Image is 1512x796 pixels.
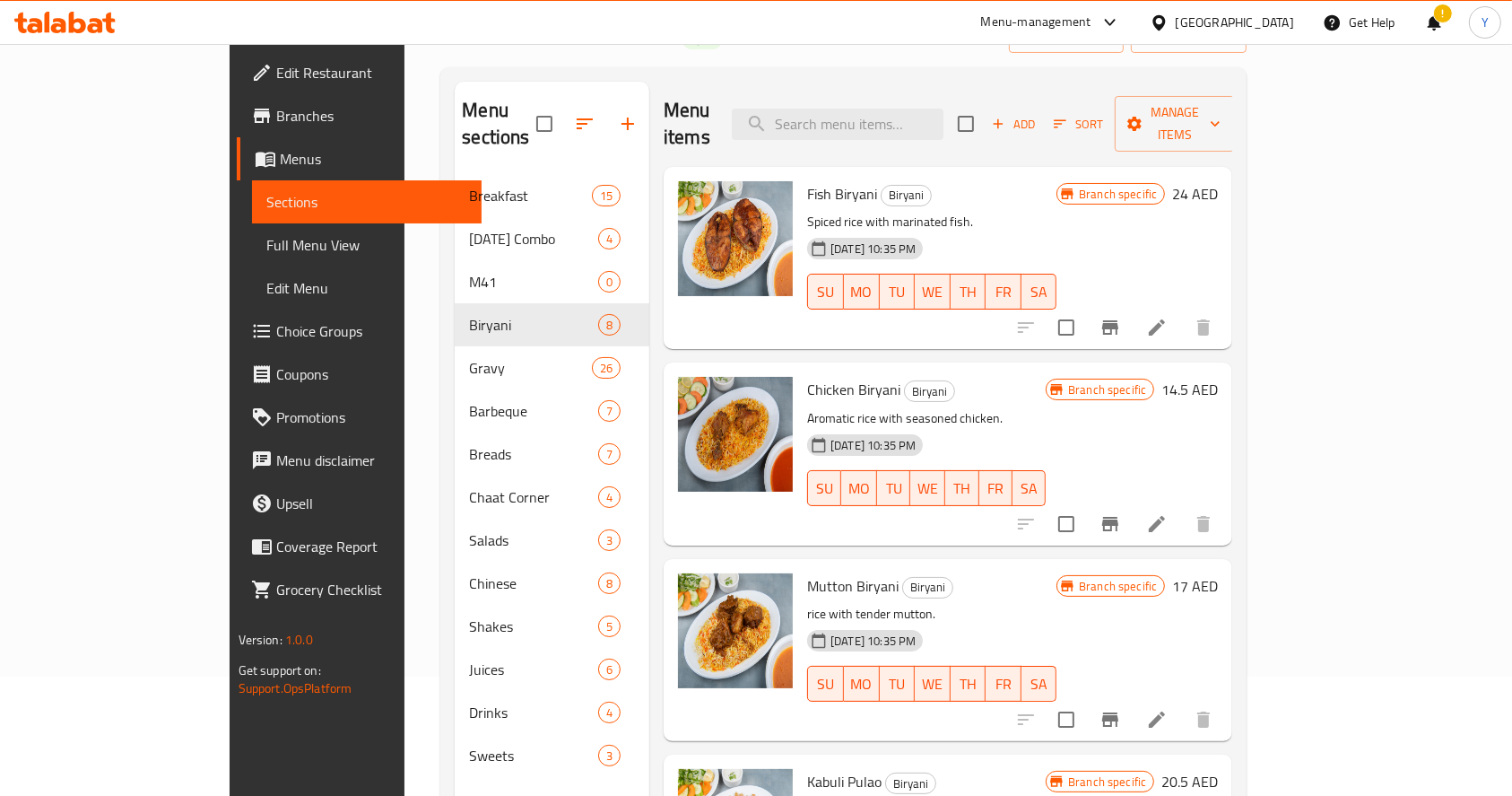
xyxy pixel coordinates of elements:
[986,666,1021,702] button: FR
[1061,381,1153,398] span: Branch specific
[239,628,282,652] span: Version:
[599,446,620,463] span: 7
[678,181,793,296] img: Fish Biryani
[455,519,649,562] div: Salads3
[469,185,591,206] div: Breakfast
[1021,274,1057,310] button: SA
[237,51,482,94] a: Edit Restaurant
[887,279,908,305] span: TU
[851,279,873,305] span: MO
[469,357,591,379] div: Gravy
[237,353,482,396] a: Coupons
[1161,769,1218,794] h6: 20.5 AED
[1012,470,1046,506] button: SA
[469,400,598,422] span: Barbeque
[276,320,468,342] span: Choice Groups
[985,110,1042,138] button: Add
[593,188,620,205] span: 15
[1172,573,1218,599] h6: 17 AED
[1172,181,1218,206] h6: 24 AED
[1482,13,1489,32] span: Y
[237,568,482,611] a: Grocery Checklist
[915,274,951,310] button: WE
[276,536,468,557] span: Coverage Report
[807,180,877,207] span: Fish Biryani
[993,279,1014,305] span: FR
[237,137,482,180] a: Menus
[945,470,978,506] button: TH
[455,167,649,784] nav: Menu sections
[598,573,621,594] div: items
[1047,309,1085,346] span: Select to update
[986,476,1005,502] span: FR
[1089,698,1132,741] button: Branch-specific-item
[903,577,952,598] span: Biryani
[455,605,649,648] div: Shakes5
[1049,110,1108,138] button: Sort
[598,702,621,723] div: items
[237,525,482,568] a: Coverage Report
[1061,774,1153,791] span: Branch specific
[239,677,352,700] a: Support.OpsPlatform
[276,579,468,600] span: Grocery Checklist
[1029,671,1050,697] span: SA
[469,529,598,551] span: Salads
[599,403,620,420] span: 7
[1176,13,1294,32] div: [GEOGRAPHIC_DATA]
[593,360,620,377] span: 26
[469,271,598,293] span: M41
[469,745,598,766] span: Sweets
[1023,25,1109,48] span: import
[252,267,482,310] a: Edit Menu
[455,734,649,777] div: Sweets3
[455,346,649,389] div: Gravy26
[848,476,870,502] span: MO
[252,223,482,267] a: Full Menu View
[1182,503,1225,546] button: delete
[904,381,955,402] div: Biryani
[986,274,1021,310] button: FR
[1047,505,1085,543] span: Select to update
[851,671,873,697] span: MO
[807,768,882,795] span: Kabuli Pulao
[599,532,620,549] span: 3
[1054,114,1103,135] span: Sort
[469,573,598,594] span: Chinese
[599,317,620,334] span: 8
[469,228,598,249] span: [DATE] Combo
[1047,701,1085,739] span: Select to update
[598,271,621,293] div: items
[276,105,468,127] span: Branches
[469,616,598,637] div: Shakes
[877,470,910,506] button: TU
[1146,709,1168,730] a: Edit menu item
[807,666,843,702] button: SU
[276,407,468,428] span: Promotions
[807,376,900,403] span: Chicken Biryani
[526,105,563,143] span: Select all sections
[823,241,923,258] span: [DATE] 10:35 PM
[469,659,598,680] span: Juices
[880,666,916,702] button: TU
[1182,698,1225,741] button: delete
[678,573,793,688] img: Mutton Biryani
[237,310,482,353] a: Choice Groups
[266,191,468,213] span: Sections
[884,476,903,502] span: TU
[917,476,938,502] span: WE
[469,702,598,723] span: Drinks
[280,148,468,170] span: Menus
[823,633,923,650] span: [DATE] 10:35 PM
[841,470,877,506] button: MO
[598,616,621,637] div: items
[469,443,598,465] span: Breads
[599,274,620,291] span: 0
[599,661,620,678] span: 6
[563,102,606,145] span: Sort sections
[807,274,843,310] button: SU
[455,562,649,605] div: Chinese8
[598,745,621,766] div: items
